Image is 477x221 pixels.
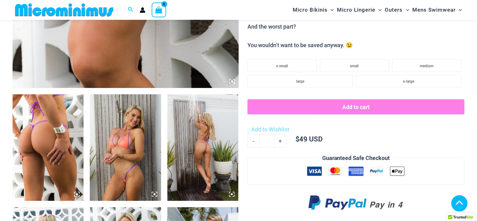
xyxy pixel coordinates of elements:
[293,2,328,18] span: Micro Bikinis
[290,1,464,19] nav: Site Navigation
[13,94,84,201] img: Wild Card Neon Bliss 312 Top 457 Micro 05
[356,75,461,87] li: x-large
[375,2,382,18] span: Menu Toggle
[328,2,334,18] span: Menu Toggle
[383,2,411,18] a: OutersMenu ToggleMenu Toggle
[295,134,323,143] bdi: 49 USD
[403,2,409,18] span: Menu Toggle
[296,79,304,84] span: large
[456,2,462,18] span: Menu Toggle
[252,126,290,133] span: Add to Wishlist
[385,2,403,18] span: Outers
[320,153,393,163] legend: Guaranteed Safe Checkout
[403,79,414,84] span: x-large
[247,134,259,147] a: -
[90,94,161,201] img: Wild Card Neon Bliss 312 Top 457 Micro 06
[247,125,289,134] a: Add to Wishlist
[167,94,238,201] img: Wild Card Neon Bliss 312 Top 457 Micro 07
[140,7,145,13] a: Account icon link
[320,59,389,72] li: small
[152,3,166,17] a: View Shopping Cart, empty
[247,99,464,114] button: Add to cart
[274,134,286,147] a: +
[411,2,463,18] a: Mens SwimwearMenu ToggleMenu Toggle
[128,6,133,14] a: Search icon link
[13,3,116,17] img: MM SHOP LOGO FLAT
[291,2,335,18] a: Micro BikinisMenu ToggleMenu Toggle
[337,2,375,18] span: Micro Lingerie
[350,64,359,68] span: small
[247,59,317,72] li: x-small
[335,2,383,18] a: Micro LingerieMenu ToggleMenu Toggle
[420,64,433,68] span: medium
[259,134,274,147] input: Product quantity
[412,2,456,18] span: Mens Swimwear
[247,75,353,87] li: large
[295,134,300,143] span: $
[392,59,461,72] li: medium
[276,64,288,68] span: x-small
